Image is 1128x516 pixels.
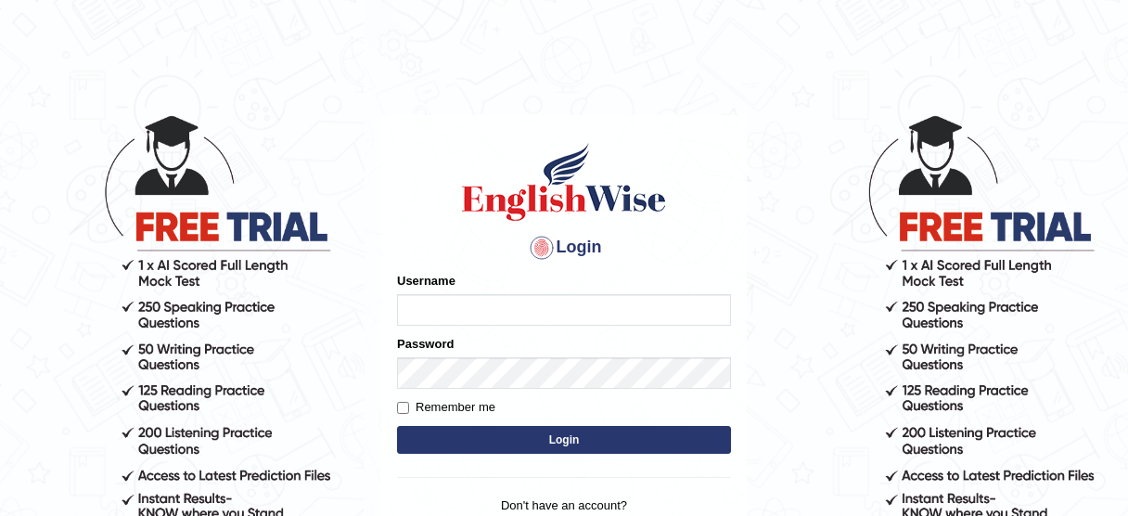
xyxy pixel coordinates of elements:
img: Logo of English Wise sign in for intelligent practice with AI [458,140,670,224]
label: Username [397,272,455,290]
label: Remember me [397,398,495,417]
button: Login [397,426,731,454]
input: Remember me [397,402,409,414]
h4: Login [397,233,731,263]
label: Password [397,335,454,353]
